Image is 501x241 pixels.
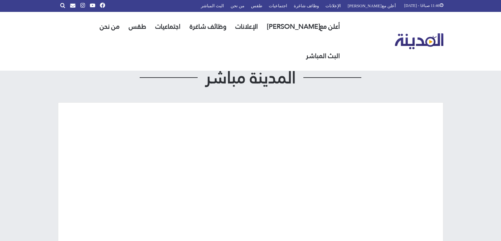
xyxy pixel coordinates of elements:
a: من نحن [95,12,124,41]
a: طقس [124,12,151,41]
a: اجتماعيات [151,12,185,41]
a: البث المباشر [301,41,345,71]
span: المدينة مباشر [198,69,304,86]
a: الإعلانات [231,12,263,41]
a: وظائف شاغرة [185,12,231,41]
img: تلفزيون المدينة [395,33,443,50]
a: أعلن مع[PERSON_NAME] [263,12,345,41]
